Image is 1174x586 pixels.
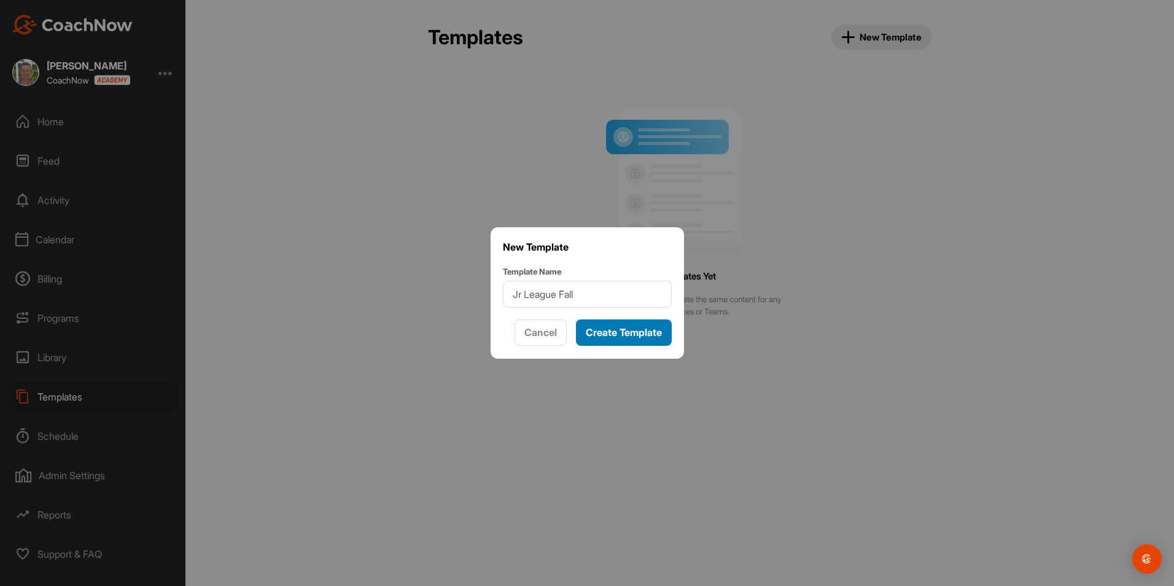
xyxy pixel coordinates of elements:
p: New Template [503,240,672,254]
button: Create Template [576,319,672,346]
span: Create Template [586,326,662,338]
button: Cancel [515,319,567,346]
label: Template Name [503,266,672,278]
div: Open Intercom Messenger [1132,544,1162,574]
span: Cancel [524,326,557,338]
